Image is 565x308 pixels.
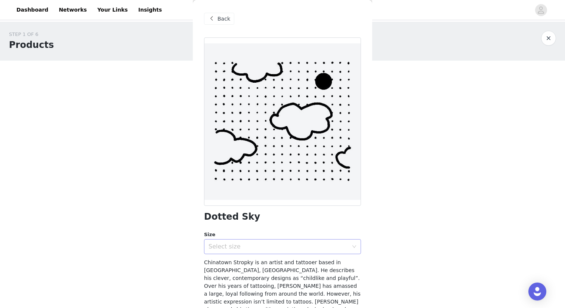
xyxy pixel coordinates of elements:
span: Back [217,15,230,23]
div: Open Intercom Messenger [528,283,546,301]
a: Networks [54,1,91,18]
a: Insights [134,1,166,18]
div: Size [204,231,361,238]
i: icon: down [352,244,356,250]
h1: Products [9,38,54,52]
a: Your Links [93,1,132,18]
div: Select size [209,243,348,250]
a: Dashboard [12,1,53,18]
div: STEP 1 OF 6 [9,31,54,38]
h1: Dotted Sky [204,212,260,222]
div: avatar [537,4,544,16]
